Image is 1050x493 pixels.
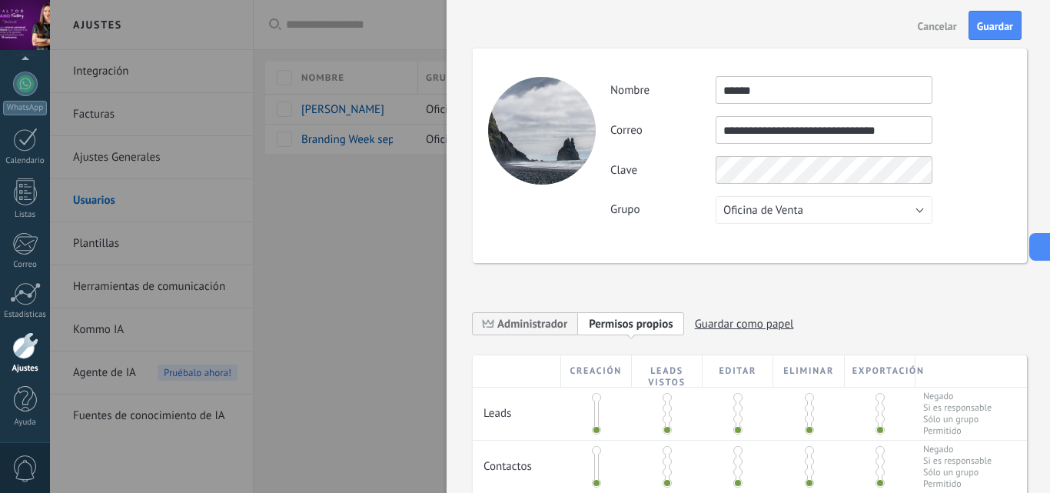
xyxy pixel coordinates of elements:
[3,101,47,115] div: WhatsApp
[473,441,561,481] div: Contactos
[969,11,1022,40] button: Guardar
[716,196,932,224] button: Oficina de Venta
[923,478,992,490] span: Permitido
[473,388,561,428] div: Leads
[3,364,48,374] div: Ajustes
[923,414,992,425] span: Sólo un grupo
[923,391,992,402] span: Negado
[3,156,48,166] div: Calendario
[845,355,915,387] div: Exportación
[918,21,957,32] span: Cancelar
[497,317,567,331] span: Administrador
[773,355,844,387] div: Eliminar
[923,467,992,478] span: Sólo un grupo
[923,444,992,455] span: Negado
[610,83,716,98] label: Nombre
[578,311,684,335] span: Add new role
[3,310,48,320] div: Estadísticas
[3,260,48,270] div: Correo
[3,418,48,428] div: Ayuda
[473,311,578,335] span: Administrador
[923,425,992,437] span: Permitido
[923,455,992,467] span: Si es responsable
[610,123,716,138] label: Correo
[695,312,794,336] span: Guardar como papel
[561,355,632,387] div: Creación
[912,13,963,38] button: Cancelar
[632,355,703,387] div: Leads vistos
[723,203,803,218] span: Oficina de Venta
[703,355,773,387] div: Editar
[923,402,992,414] span: Si es responsable
[589,317,673,331] span: Permisos propios
[610,202,716,217] label: Grupo
[610,163,716,178] label: Clave
[977,21,1013,32] span: Guardar
[3,210,48,220] div: Listas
